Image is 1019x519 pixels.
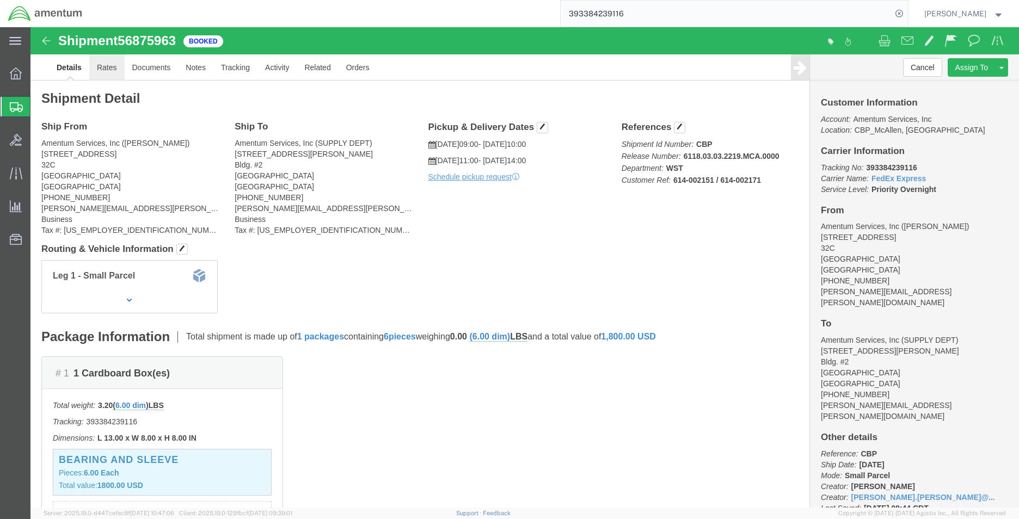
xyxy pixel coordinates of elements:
[456,510,483,516] a: Support
[130,510,174,516] span: [DATE] 10:47:06
[179,510,292,516] span: Client: 2025.19.0-129fbcf
[44,510,174,516] span: Server: 2025.19.0-d447cefac8f
[8,5,83,22] img: logo
[838,509,1006,518] span: Copyright © [DATE]-[DATE] Agistix Inc., All Rights Reserved
[924,7,1004,20] button: [PERSON_NAME]
[924,8,986,20] span: Rigoberto Magallan
[483,510,511,516] a: Feedback
[561,1,892,27] input: Search for shipment number, reference number
[30,27,1019,508] iframe: FS Legacy Container
[248,510,292,516] span: [DATE] 09:39:01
